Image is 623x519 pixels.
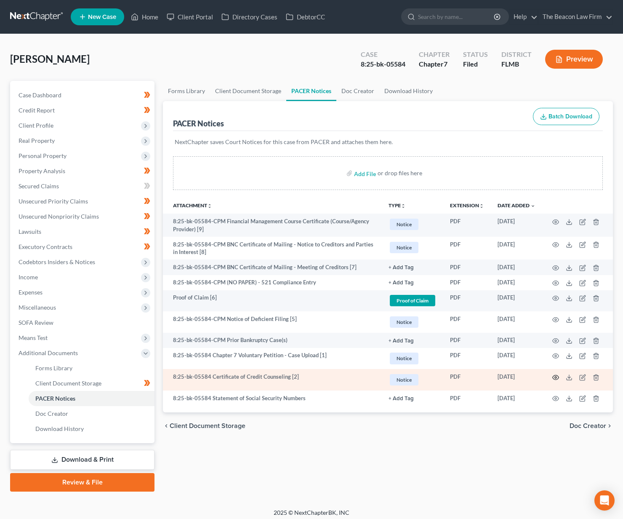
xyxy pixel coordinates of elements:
div: FLMB [501,59,532,69]
button: Batch Download [533,108,599,126]
span: Proof of Claim [390,295,435,306]
a: Secured Claims [12,179,154,194]
span: Client Profile [19,122,53,129]
span: 7 [444,60,447,68]
div: Chapter [419,59,450,69]
a: Executory Contracts [12,239,154,254]
span: Codebtors Insiders & Notices [19,258,95,265]
button: Preview [545,50,603,69]
a: + Add Tag [389,336,437,344]
a: Unsecured Priority Claims [12,194,154,209]
td: 8:25-bk-05584-CPM (NO PAPER) - 521 Compliance Entry [163,275,382,290]
button: + Add Tag [389,265,414,270]
span: Personal Property [19,152,67,159]
td: [DATE] [491,369,542,391]
p: NextChapter saves Court Notices for this case from PACER and attaches them here. [175,138,601,146]
span: Doc Creator [35,410,68,417]
td: PDF [443,259,491,275]
span: Client Document Storage [170,423,245,429]
a: Notice [389,351,437,365]
td: PDF [443,237,491,260]
a: Client Document Storage [210,81,286,101]
td: [DATE] [491,237,542,260]
span: SOFA Review [19,319,53,326]
a: Property Analysis [12,163,154,179]
a: Notice [389,241,437,254]
td: PDF [443,290,491,312]
td: PDF [443,311,491,333]
button: TYPEunfold_more [389,203,406,209]
span: Executory Contracts [19,243,72,250]
span: Property Analysis [19,167,65,174]
td: [DATE] [491,348,542,369]
td: [DATE] [491,311,542,333]
a: Proof of Claim [389,294,437,308]
a: + Add Tag [389,263,437,271]
td: 8:25-bk-05584 Chapter 7 Voluntary Petition - Case Upload [1] [163,348,382,369]
a: Download History [379,81,438,101]
td: PDF [443,214,491,237]
td: [DATE] [491,259,542,275]
a: Case Dashboard [12,88,154,103]
button: + Add Tag [389,396,414,401]
a: DebtorCC [282,9,329,24]
a: + Add Tag [389,394,437,402]
i: chevron_left [163,423,170,429]
div: Filed [463,59,488,69]
span: Means Test [19,334,48,341]
a: Download History [29,421,154,436]
td: PDF [443,333,491,348]
td: 8:25-bk-05584-CPM Prior Bankruptcy Case(s) [163,333,382,348]
span: Batch Download [548,113,592,120]
td: 8:25-bk-05584-CPM Financial Management Course Certificate (Course/Agency Provider) [9] [163,214,382,237]
a: Credit Report [12,103,154,118]
a: Date Added expand_more [498,202,535,209]
a: Doc Creator [29,406,154,421]
td: [DATE] [491,290,542,312]
td: PDF [443,275,491,290]
i: unfold_more [479,203,484,209]
td: PDF [443,348,491,369]
a: The Beacon Law Firm [538,9,612,24]
td: [DATE] [491,391,542,406]
span: Additional Documents [19,349,78,356]
td: [DATE] [491,214,542,237]
div: 8:25-bk-05584 [361,59,405,69]
div: Status [463,50,488,59]
span: [PERSON_NAME] [10,53,90,65]
td: 8:25-bk-05584-CPM BNC Certificate of Mailing - Notice to Creditors and Parties in Interest [8] [163,237,382,260]
a: Forms Library [163,81,210,101]
td: [DATE] [491,275,542,290]
input: Search by name... [418,9,495,24]
td: 8:25-bk-05584-CPM BNC Certificate of Mailing - Meeting of Creditors [7] [163,259,382,275]
span: Notice [390,316,418,328]
td: PDF [443,369,491,391]
a: Extensionunfold_more [450,202,484,209]
span: Unsecured Nonpriority Claims [19,213,99,220]
a: PACER Notices [29,391,154,406]
div: District [501,50,532,59]
span: Income [19,273,38,281]
span: Credit Report [19,107,55,114]
button: Doc Creator chevron_right [570,423,613,429]
a: Forms Library [29,361,154,376]
a: Doc Creator [336,81,379,101]
a: PACER Notices [286,81,336,101]
span: Notice [390,374,418,385]
span: PACER Notices [35,395,75,402]
span: Download History [35,425,84,432]
div: Case [361,50,405,59]
span: Notice [390,242,418,253]
span: Secured Claims [19,182,59,190]
i: expand_more [530,203,535,209]
a: Help [509,9,538,24]
i: unfold_more [401,203,406,209]
button: + Add Tag [389,338,414,344]
a: Unsecured Nonpriority Claims [12,209,154,224]
a: Lawsuits [12,224,154,239]
span: Forms Library [35,364,72,372]
div: PACER Notices [173,118,224,128]
span: Miscellaneous [19,304,56,311]
a: Client Portal [162,9,217,24]
span: Notice [390,219,418,230]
